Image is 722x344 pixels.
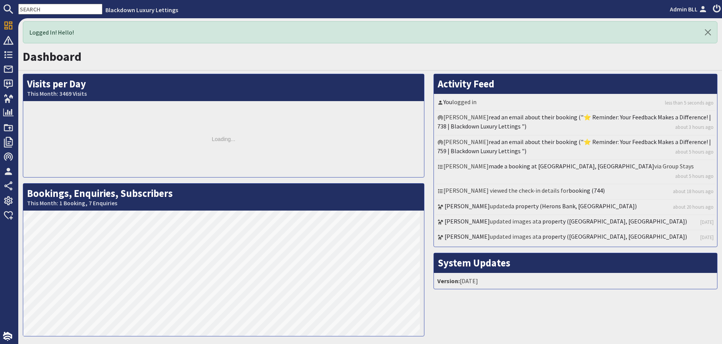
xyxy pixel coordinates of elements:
[23,74,424,101] h2: Visits per Day
[436,230,715,245] li: updated images at
[670,5,708,14] a: Admin BLL
[675,124,714,131] a: about 3 hours ago
[23,49,81,64] a: Dashboard
[436,215,715,230] li: updated images at
[436,111,715,135] li: [PERSON_NAME]
[3,332,12,341] img: staytech_i_w-64f4e8e9ee0a9c174fd5317b4b171b261742d2d393467e5bdba4413f4f884c10.svg
[445,233,490,240] a: [PERSON_NAME]
[27,200,420,207] small: This Month: 1 Booking, 7 Enquiries
[445,217,490,225] a: [PERSON_NAME]
[443,98,452,106] a: You
[673,203,714,211] a: about 20 hours ago
[436,200,715,215] li: updated
[538,217,687,225] a: a property ([GEOGRAPHIC_DATA], [GEOGRAPHIC_DATA])
[436,184,715,200] li: [PERSON_NAME] viewed the check-in details for
[18,4,102,14] input: SEARCH
[675,148,714,155] a: about 5 hours ago
[569,187,605,194] a: booking (744)
[673,188,714,195] a: about 18 hours ago
[511,202,637,210] a: a property (Herons Bank, [GEOGRAPHIC_DATA])
[675,173,714,180] a: about 5 hours ago
[23,101,424,177] div: Loading...
[438,257,510,269] a: System Updates
[105,6,178,14] a: Blackdown Luxury Lettings
[437,277,460,285] strong: Version:
[438,78,494,90] a: Activity Feed
[700,234,714,241] a: [DATE]
[23,21,717,43] div: Logged In! Hello!
[437,113,711,130] a: read an email about their booking ("⭐ Reminder: Your Feedback Makes a Difference! | 738 | Blackdo...
[665,99,714,106] a: less than 5 seconds ago
[437,138,711,155] a: read an email about their booking ("⭐ Reminder: Your Feedback Makes a Difference! | 759 | Blackdo...
[445,202,490,210] a: [PERSON_NAME]
[489,162,654,170] a: made a booking at [GEOGRAPHIC_DATA], [GEOGRAPHIC_DATA]
[436,136,715,160] li: [PERSON_NAME]
[436,96,715,111] li: logged in
[700,219,714,226] a: [DATE]
[538,233,687,240] a: a property ([GEOGRAPHIC_DATA], [GEOGRAPHIC_DATA])
[27,90,420,97] small: This Month: 3469 Visits
[436,160,715,184] li: [PERSON_NAME] via Group Stays
[23,184,424,211] h2: Bookings, Enquiries, Subscribers
[436,275,715,287] li: [DATE]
